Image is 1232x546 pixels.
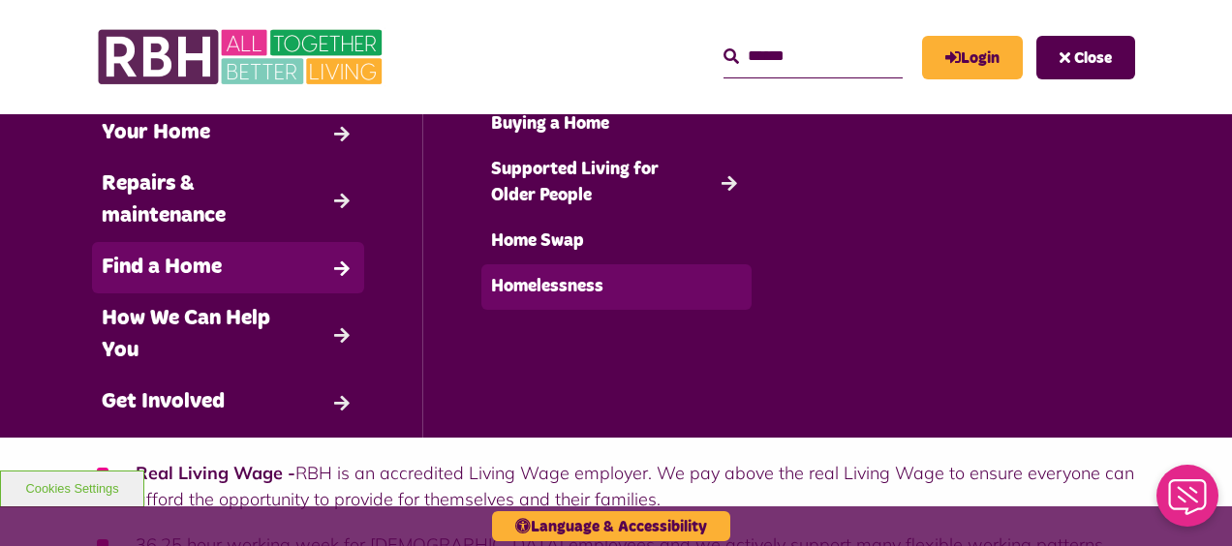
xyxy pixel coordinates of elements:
a: Home Swap [481,219,753,264]
a: MyRBH [922,36,1023,79]
input: Search [724,36,903,77]
a: Supported Living for Older People [481,147,753,219]
a: Find a Home [92,242,364,293]
button: Navigation [1036,36,1135,79]
a: How We Can Help You [92,293,364,377]
a: Work With Us [92,428,364,479]
a: Buying a Home [481,102,753,147]
span: Close [1074,50,1112,66]
a: Get Involved [92,377,364,428]
strong: Real Living Wage - [136,462,295,484]
li: RBH is an accredited Living Wage employer. We pay above the real Living Wage to ensure everyone c... [97,460,1135,512]
img: RBH [97,19,387,95]
iframe: Netcall Web Assistant for live chat [1145,459,1232,546]
button: Language & Accessibility [492,511,730,541]
a: Repairs & maintenance [92,159,364,242]
a: Homelessness [481,264,753,310]
a: Your Home [92,107,364,159]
